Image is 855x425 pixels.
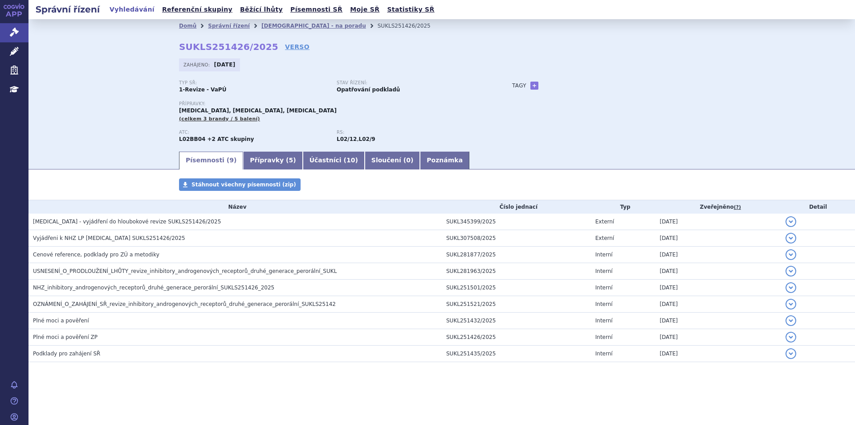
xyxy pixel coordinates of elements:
[237,4,285,16] a: Běžící lhůty
[655,247,781,263] td: [DATE]
[442,329,591,346] td: SUKL251426/2025
[655,296,781,313] td: [DATE]
[179,152,243,169] a: Písemnosti (9)
[33,351,100,357] span: Podklady pro zahájení SŘ
[337,130,485,135] p: RS:
[786,249,796,260] button: detail
[159,4,235,16] a: Referenční skupiny
[337,87,400,93] strong: Opatřování podkladů
[378,19,442,33] li: SUKLS251426/2025
[33,334,98,340] span: Plné moci a pověření ZP
[179,178,301,191] a: Stáhnout všechny písemnosti (zip)
[208,23,250,29] a: Správní řízení
[179,23,196,29] a: Domů
[384,4,437,16] a: Statistiky SŘ
[406,157,411,164] span: 0
[442,313,591,329] td: SUKL251432/2025
[337,136,357,142] strong: inhibitory androgenových receptorů druhé generace, perorální podání
[442,346,591,362] td: SUKL251435/2025
[107,4,157,16] a: Vyhledávání
[786,266,796,276] button: detail
[288,4,345,16] a: Písemnosti SŘ
[786,282,796,293] button: detail
[595,301,613,307] span: Interní
[595,351,613,357] span: Interní
[33,301,336,307] span: OZNÁMENÍ_O_ZAHÁJENÍ_SŘ_revize_inhibitory_androgenových_receptorů_druhé_generace_perorální_SUKLS25142
[347,4,382,16] a: Moje SŘ
[781,200,855,214] th: Detail
[28,3,107,16] h2: Správní řízení
[442,280,591,296] td: SUKL251501/2025
[33,268,337,274] span: USNESENÍ_O_PRODLOUŽENÍ_LHŮTY_revize_inhibitory_androgenových_receptorů_druhé_generace_perorální_SUKL
[591,200,655,214] th: Typ
[595,268,613,274] span: Interní
[179,107,337,114] span: [MEDICAL_DATA], [MEDICAL_DATA], [MEDICAL_DATA]
[595,334,613,340] span: Interní
[786,315,796,326] button: detail
[337,80,485,86] p: Stav řízení:
[243,152,302,169] a: Přípravky (5)
[179,41,278,52] strong: SUKLS251426/2025
[655,280,781,296] td: [DATE]
[442,200,591,214] th: Číslo jednací
[786,299,796,309] button: detail
[655,346,781,362] td: [DATE]
[655,329,781,346] td: [DATE]
[33,219,221,225] span: Xtandi - vyjádření do hloubokové revize SUKLS251426/2025
[420,152,469,169] a: Poznámka
[214,62,236,68] strong: [DATE]
[191,182,296,188] span: Stáhnout všechny písemnosti (zip)
[179,116,260,122] span: (celkem 3 brandy / 5 balení)
[655,230,781,247] td: [DATE]
[595,285,613,291] span: Interní
[33,285,274,291] span: NHZ_inhibitory_androgenových_receptorů_druhé_generace_perorální_SUKLS251426_2025
[595,235,614,241] span: Externí
[734,204,741,210] abbr: (?)
[655,200,781,214] th: Zveřejněno
[28,200,442,214] th: Název
[229,157,234,164] span: 9
[786,233,796,243] button: detail
[33,235,185,241] span: Vyjádřeni k NHZ LP ERLEADA SUKLS251426/2025
[442,263,591,280] td: SUKL281963/2025
[207,136,254,142] strong: +2 ATC skupiny
[442,247,591,263] td: SUKL281877/2025
[179,130,328,135] p: ATC:
[512,80,526,91] h3: Tagy
[183,61,212,68] span: Zahájeno:
[285,42,309,51] a: VERSO
[595,219,614,225] span: Externí
[179,87,226,93] strong: 1-Revize - VaPÚ
[337,130,494,143] div: ,
[179,136,205,142] strong: ENZALUTAMID
[179,80,328,86] p: Typ SŘ:
[786,348,796,359] button: detail
[289,157,293,164] span: 5
[261,23,366,29] a: [DEMOGRAPHIC_DATA] - na poradu
[786,332,796,342] button: detail
[442,214,591,230] td: SUKL345399/2025
[303,152,365,169] a: Účastníci (10)
[786,216,796,227] button: detail
[530,82,538,90] a: +
[359,136,375,142] strong: enzalutamid
[365,152,420,169] a: Sloučení (0)
[346,157,355,164] span: 10
[655,214,781,230] td: [DATE]
[595,318,613,324] span: Interní
[442,230,591,247] td: SUKL307508/2025
[655,313,781,329] td: [DATE]
[179,101,494,107] p: Přípravky:
[655,263,781,280] td: [DATE]
[442,296,591,313] td: SUKL251521/2025
[595,252,613,258] span: Interní
[33,252,159,258] span: Cenové reference, podklady pro ZÚ a metodiky
[33,318,89,324] span: Plné moci a pověření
